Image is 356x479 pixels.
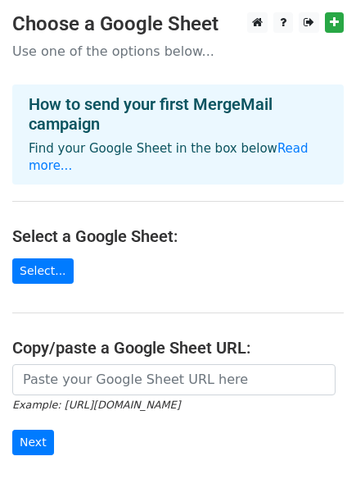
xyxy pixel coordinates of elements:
h4: Select a Google Sheet: [12,226,344,246]
p: Find your Google Sheet in the box below [29,140,327,175]
h4: How to send your first MergeMail campaign [29,94,327,134]
input: Paste your Google Sheet URL here [12,364,336,395]
h4: Copy/paste a Google Sheet URL: [12,338,344,358]
small: Example: [URL][DOMAIN_NAME] [12,399,180,411]
h3: Choose a Google Sheet [12,12,344,36]
a: Select... [12,258,74,284]
p: Use one of the options below... [12,43,344,60]
a: Read more... [29,141,309,173]
input: Next [12,430,54,455]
